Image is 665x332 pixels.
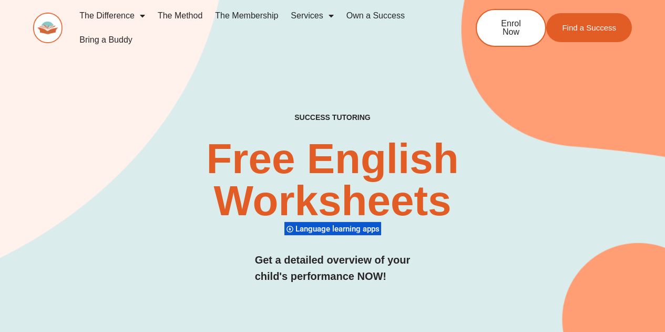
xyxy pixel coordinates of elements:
a: Services [284,4,340,28]
h2: Free English Worksheets​ [135,138,530,222]
span: Language learning apps [295,224,383,234]
a: Bring a Buddy [73,28,139,52]
a: The Method [151,4,209,28]
span: Find a Success [562,24,616,32]
h3: Get a detailed overview of your child's performance NOW! [255,252,411,285]
div: Language learning apps [284,222,381,236]
a: The Difference [73,4,151,28]
a: Find a Success [546,13,632,42]
a: The Membership [209,4,284,28]
a: Own a Success [340,4,411,28]
nav: Menu [73,4,441,52]
span: Enrol Now [493,19,529,36]
a: Enrol Now [476,9,546,47]
h4: SUCCESS TUTORING​ [244,113,421,122]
